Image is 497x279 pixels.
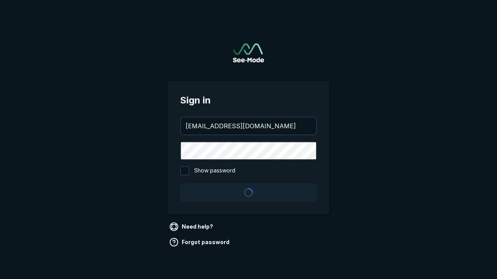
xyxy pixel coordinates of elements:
a: Go to sign in [233,43,264,62]
span: Sign in [180,93,317,107]
span: Show password [194,166,235,176]
a: Forgot password [168,236,233,248]
input: your@email.com [181,117,316,134]
a: Need help? [168,220,216,233]
img: See-Mode Logo [233,43,264,62]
